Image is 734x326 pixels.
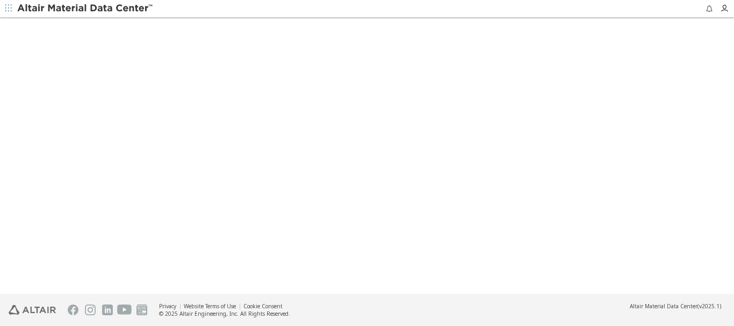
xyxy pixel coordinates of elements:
a: Cookie Consent [243,302,283,310]
img: Altair Material Data Center [17,3,154,14]
img: Altair Engineering [9,305,56,315]
a: Privacy [159,302,176,310]
div: © 2025 Altair Engineering, Inc. All Rights Reserved. [159,310,290,317]
a: Website Terms of Use [184,302,236,310]
div: (v2025.1) [630,302,721,310]
span: Altair Material Data Center [630,302,697,310]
